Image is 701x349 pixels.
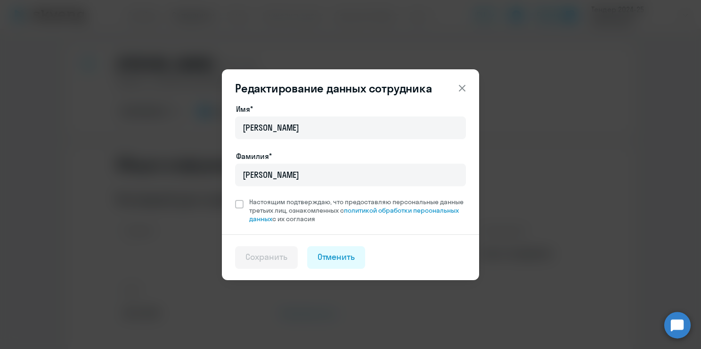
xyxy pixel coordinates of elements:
header: Редактирование данных сотрудника [222,81,479,96]
div: Отменить [318,251,355,263]
a: политикой обработки персональных данных [249,206,459,223]
span: Настоящим подтверждаю, что предоставляю персональные данные третьих лиц, ознакомленных с с их сог... [249,198,466,223]
div: Сохранить [245,251,287,263]
button: Отменить [307,246,366,269]
button: Сохранить [235,246,298,269]
label: Фамилия* [236,150,272,162]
